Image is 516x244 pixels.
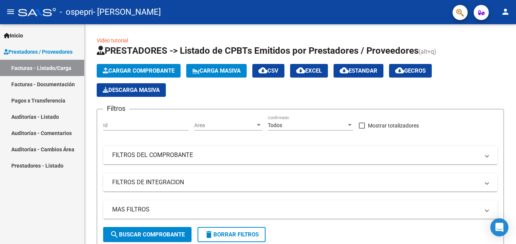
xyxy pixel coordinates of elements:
span: CSV [258,67,278,74]
span: Cargar Comprobante [103,67,175,74]
span: Estandar [340,67,377,74]
span: - ospepri [60,4,93,20]
div: Open Intercom Messenger [490,218,508,236]
span: Inicio [4,31,23,40]
app-download-masive: Descarga masiva de comprobantes (adjuntos) [97,83,166,97]
mat-icon: person [501,7,510,16]
mat-panel-title: FILTROS DEL COMPROBANTE [112,151,479,159]
mat-expansion-panel-header: MAS FILTROS [103,200,497,219]
mat-icon: cloud_download [395,66,404,75]
mat-icon: menu [6,7,15,16]
button: Carga Masiva [186,64,247,78]
button: Buscar Comprobante [103,227,192,242]
span: Gecros [395,67,426,74]
button: CSV [252,64,284,78]
mat-expansion-panel-header: FILTROS DE INTEGRACION [103,173,497,191]
button: Estandar [334,64,383,78]
span: - [PERSON_NAME] [93,4,161,20]
span: Borrar Filtros [204,231,259,238]
span: Buscar Comprobante [110,231,185,238]
button: Cargar Comprobante [97,64,181,78]
button: Borrar Filtros [198,227,266,242]
button: EXCEL [290,64,328,78]
span: PRESTADORES -> Listado de CPBTs Emitidos por Prestadores / Proveedores [97,45,419,56]
a: Video tutorial [97,37,128,44]
span: (alt+q) [419,48,436,55]
span: Todos [268,122,282,128]
mat-icon: cloud_download [340,66,349,75]
mat-icon: cloud_download [258,66,267,75]
span: Prestadores / Proveedores [4,48,73,56]
mat-icon: delete [204,230,213,239]
mat-icon: search [110,230,119,239]
h3: Filtros [103,103,129,114]
button: Gecros [389,64,432,78]
mat-expansion-panel-header: FILTROS DEL COMPROBANTE [103,146,497,164]
span: Carga Masiva [192,67,241,74]
span: Mostrar totalizadores [368,121,419,130]
mat-panel-title: MAS FILTROS [112,205,479,214]
mat-panel-title: FILTROS DE INTEGRACION [112,178,479,186]
span: Descarga Masiva [103,87,160,93]
mat-icon: cloud_download [296,66,305,75]
button: Descarga Masiva [97,83,166,97]
span: Area [194,122,255,129]
span: EXCEL [296,67,322,74]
